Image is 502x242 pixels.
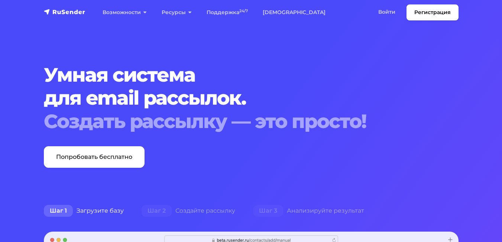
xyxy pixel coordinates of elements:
span: Шаг 3 [253,205,283,217]
div: Создайте рассылку [133,203,244,218]
a: [DEMOGRAPHIC_DATA] [255,5,333,20]
a: Войти [371,4,403,20]
span: Шаг 1 [44,205,73,217]
div: Создать рассылку — это просто! [44,110,459,133]
img: RuSender [44,8,85,16]
a: Регистрация [407,4,459,20]
a: Попробовать бесплатно [44,146,145,168]
a: Ресурсы [154,5,199,20]
sup: 24/7 [239,9,248,13]
a: Возможности [95,5,154,20]
div: Анализируйте результат [244,203,373,218]
div: Загрузите базу [35,203,133,218]
a: Поддержка24/7 [199,5,255,20]
span: Шаг 2 [142,205,172,217]
h1: Умная система для email рассылок. [44,63,459,133]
